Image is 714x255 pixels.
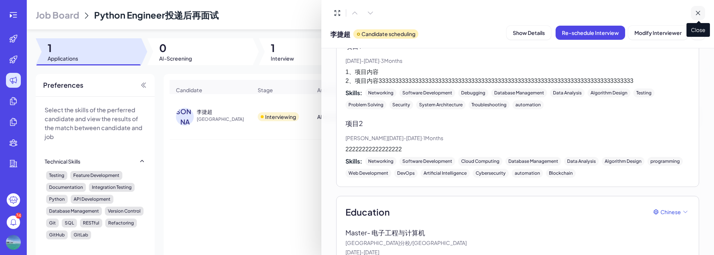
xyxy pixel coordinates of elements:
[512,169,543,178] div: automation
[345,57,690,65] p: [DATE] - [DATE] · 3 Months
[647,157,683,166] div: programming
[556,26,625,40] button: Re-schedule Interview
[345,205,390,219] span: Education
[345,145,690,154] p: 22222222222222222
[458,88,488,97] div: Debugging
[513,29,545,36] span: Show Details
[512,100,544,109] div: automation
[562,29,619,36] span: Re-schedule Interview
[345,118,690,128] p: 项目2
[546,169,576,178] div: Blockchain
[345,227,436,238] p: Master - 电子工程与计算机
[588,88,630,97] div: Algorithm Design
[633,88,654,97] div: Testing
[660,208,681,216] span: Chinese
[458,157,502,166] div: Cloud Computing
[345,134,690,142] p: [PERSON_NAME][DATE] - [DATE] · 1 Months
[394,169,418,178] div: DevOps
[421,169,470,178] div: Artificial Intelligence
[361,30,415,38] p: Candidate scheduling
[345,157,362,166] span: Skills:
[564,157,599,166] div: Data Analysis
[389,100,413,109] div: Security
[686,23,710,37] span: Close
[506,26,551,40] button: Show Details
[602,157,644,166] div: Algorithm Design
[505,157,561,166] div: Database Management
[345,239,690,247] p: [GEOGRAPHIC_DATA]分校/[GEOGRAPHIC_DATA]
[399,157,455,166] div: Software Development
[365,157,396,166] div: Networking
[345,169,391,178] div: Web Development
[416,100,466,109] div: System Architecture
[491,88,547,97] div: Database Management
[345,68,690,85] p: 1、项目内容 2、项目内容33333333333333333333333333333333333333333333333333333333333333333333333333333
[634,29,682,36] span: Modify Interviewer
[550,88,585,97] div: Data Analysis
[345,88,362,97] span: Skills:
[330,29,350,39] span: 李捷超
[345,100,386,109] div: Problem Solving
[365,88,396,97] div: Networking
[628,26,688,40] button: Modify Interviewer
[473,169,509,178] div: Cybersecurity
[469,100,509,109] div: Troubleshooting
[399,88,455,97] div: Software Development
